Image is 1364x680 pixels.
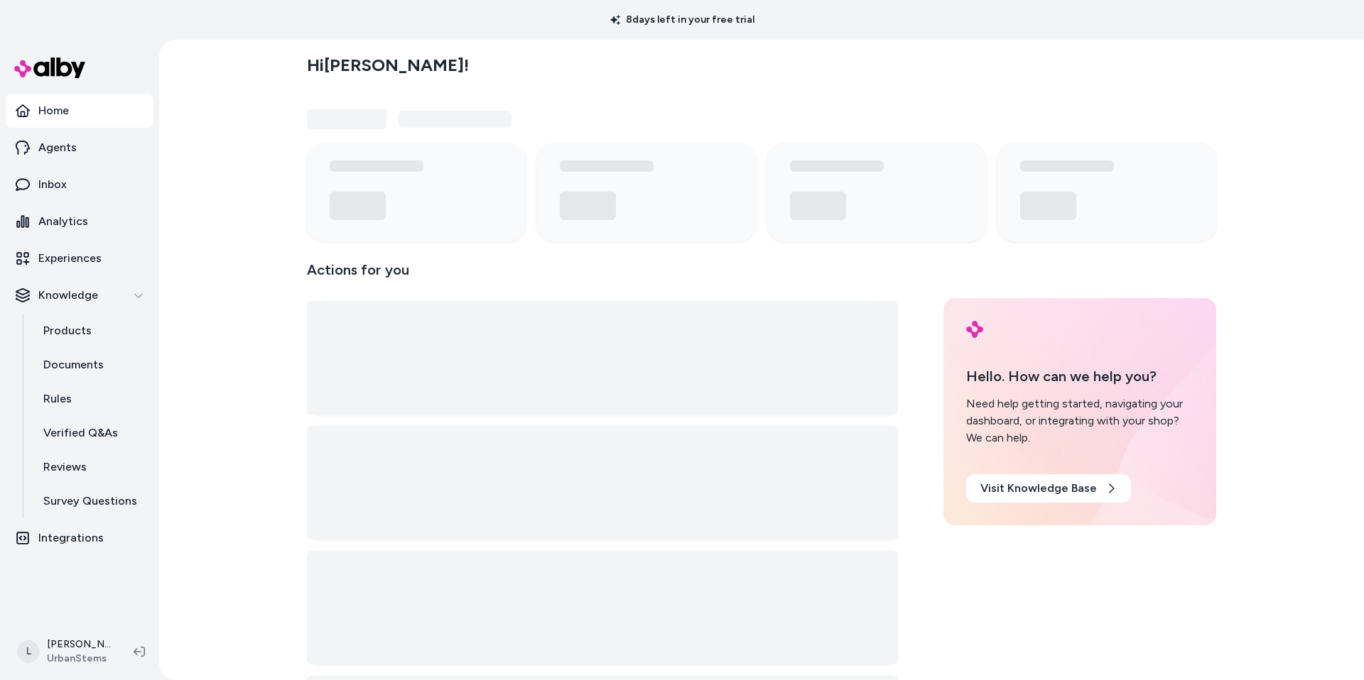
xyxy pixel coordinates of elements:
a: Visit Knowledge Base [966,474,1131,503]
p: Rules [43,390,72,407]
p: Agents [38,139,77,156]
p: Analytics [38,213,88,230]
p: Products [43,322,92,339]
p: Documents [43,356,104,373]
a: Agents [6,131,153,165]
a: Rules [29,382,153,416]
p: Survey Questions [43,493,137,510]
p: Experiences [38,250,102,267]
span: L [17,640,40,663]
a: Inbox [6,168,153,202]
p: Actions for you [307,258,898,292]
p: Home [38,102,69,119]
a: Experiences [6,241,153,275]
a: Home [6,94,153,128]
p: Integrations [38,530,104,547]
p: [PERSON_NAME] [47,637,111,652]
a: Integrations [6,521,153,555]
p: Inbox [38,176,67,193]
a: Documents [29,348,153,382]
p: Hello. How can we help you? [966,366,1193,387]
button: L[PERSON_NAME]UrbanStems [9,629,122,674]
p: Knowledge [38,287,98,304]
p: Verified Q&As [43,424,118,442]
p: Reviews [43,459,87,476]
a: Reviews [29,450,153,484]
img: alby Logo [966,321,983,338]
img: alby Logo [14,57,85,78]
h2: Hi [PERSON_NAME] ! [307,55,469,76]
a: Survey Questions [29,484,153,518]
button: Knowledge [6,278,153,312]
p: 8 days left in your free trial [602,13,763,27]
a: Products [29,314,153,348]
span: UrbanStems [47,652,111,666]
a: Analytics [6,204,153,238]
div: Need help getting started, navigating your dashboard, or integrating with your shop? We can help. [966,395,1193,446]
a: Verified Q&As [29,416,153,450]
